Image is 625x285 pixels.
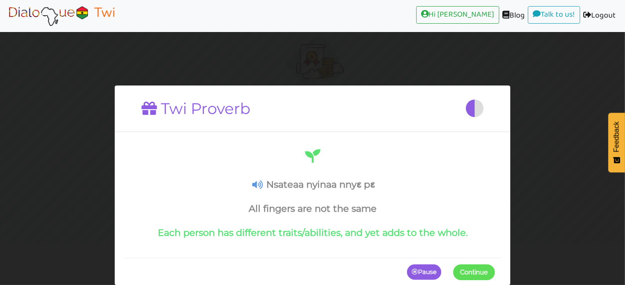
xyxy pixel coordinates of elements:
button: Pause [407,264,441,280]
a: Talk to us! [528,6,580,24]
h1: Twi Proverb [142,100,251,118]
img: Select Course Page [6,5,117,27]
span: Feedback [613,121,621,152]
button: Continue [453,264,495,280]
h4: Each person has different traits/abilities, and yet adds to the whole. [130,227,495,238]
a: Blog [499,6,528,26]
a: Hi [PERSON_NAME] [416,6,499,24]
a: Logout [580,6,619,26]
h4: Nsateaa nyinaa nnyɛ pɛ [130,179,495,190]
h4: All fingers are not the same [130,203,495,214]
button: Feedback - Show survey [608,113,625,172]
span: Continue [460,268,488,276]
